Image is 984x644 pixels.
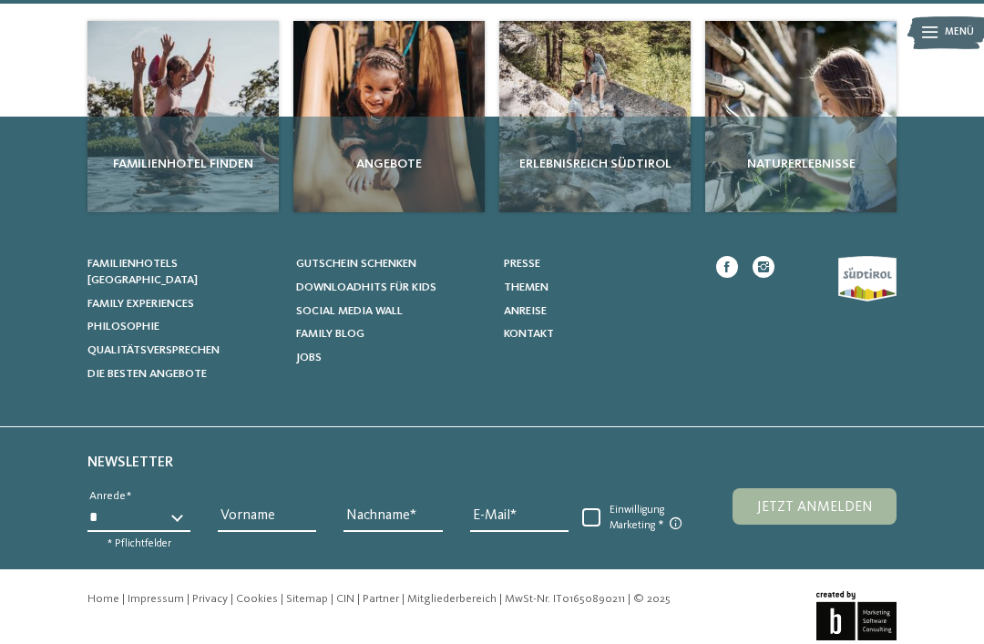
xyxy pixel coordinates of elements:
[363,593,399,605] a: Partner
[331,593,333,605] span: |
[87,342,278,359] a: Qualitätsversprechen
[504,280,694,296] a: Themen
[296,305,403,317] span: Social Media Wall
[293,21,485,212] img: Vogelgezwitscher
[293,21,485,212] a: Vogelgezwitscher Angebote
[504,328,554,340] span: Kontakt
[296,256,487,272] a: Gutschein schenken
[87,366,278,383] a: Die besten Angebote
[296,326,487,342] a: Family Blog
[296,258,416,270] span: Gutschein schenken
[301,155,477,173] span: Angebote
[231,593,233,605] span: |
[505,593,625,605] span: MwSt-Nr. IT01650890211
[87,296,278,312] a: Family Experiences
[296,303,487,320] a: Social Media Wall
[192,593,228,605] a: Privacy
[705,21,897,212] img: Vogelgezwitscher
[705,21,897,212] a: Vogelgezwitscher Naturerlebnisse
[757,500,873,515] span: Jetzt anmelden
[281,593,283,605] span: |
[499,593,502,605] span: |
[628,593,630,605] span: |
[87,593,119,605] a: Home
[87,455,173,470] span: Newsletter
[286,593,328,605] a: Sitemap
[122,593,125,605] span: |
[296,352,322,363] span: Jobs
[87,368,207,380] span: Die besten Angebote
[504,258,540,270] span: Presse
[407,593,497,605] a: Mitgliederbereich
[296,328,364,340] span: Family Blog
[499,21,691,212] a: Vogelgezwitscher Erlebnisreich Südtirol
[87,258,198,286] span: Familienhotels [GEOGRAPHIC_DATA]
[504,326,694,342] a: Kontakt
[499,21,691,212] img: Vogelgezwitscher
[236,593,278,605] a: Cookies
[296,281,436,293] span: Downloadhits für Kids
[187,593,190,605] span: |
[600,504,705,533] span: Einwilligung Marketing
[128,593,184,605] a: Impressum
[87,321,159,332] span: Philosophie
[357,593,360,605] span: |
[95,155,272,173] span: Familienhotel finden
[296,350,487,366] a: Jobs
[296,280,487,296] a: Downloadhits für Kids
[507,155,683,173] span: Erlebnisreich Südtirol
[733,488,897,525] button: Jetzt anmelden
[87,319,278,335] a: Philosophie
[87,21,279,212] img: Vogelgezwitscher
[336,593,354,605] a: CIN
[402,593,405,605] span: |
[504,305,547,317] span: Anreise
[816,591,897,641] img: Brandnamic GmbH | Leading Hospitality Solutions
[504,303,694,320] a: Anreise
[633,593,671,605] span: © 2025
[87,21,279,212] a: Vogelgezwitscher Familienhotel finden
[87,344,220,356] span: Qualitätsversprechen
[87,256,278,289] a: Familienhotels [GEOGRAPHIC_DATA]
[504,256,694,272] a: Presse
[108,538,171,549] span: * Pflichtfelder
[87,298,194,310] span: Family Experiences
[504,281,548,293] span: Themen
[712,155,889,173] span: Naturerlebnisse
